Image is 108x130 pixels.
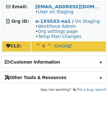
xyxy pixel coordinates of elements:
a: File a bug report! [77,88,107,92]
strong: Email: [12,4,28,9]
strong: Org ID: [11,19,29,24]
span: • • • [35,24,81,39]
a: On Staging [75,19,100,24]
a: o-1XSSX2-na1 [35,19,71,24]
td: 🤔 6 🤔 - [31,41,106,52]
a: Detail [55,43,71,48]
h2: Other Tools & Resources [2,71,106,83]
span: • [35,9,73,14]
strong: CLS: [6,43,22,48]
a: Temp Plan Changes [38,34,81,39]
a: Workforce Admin [38,24,76,29]
strong: / [72,19,74,24]
a: Org settings page [38,29,78,34]
h2: Customer Information [2,56,106,68]
a: User on Staging [38,9,73,14]
footer: App not working? 🪳 [1,87,107,93]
